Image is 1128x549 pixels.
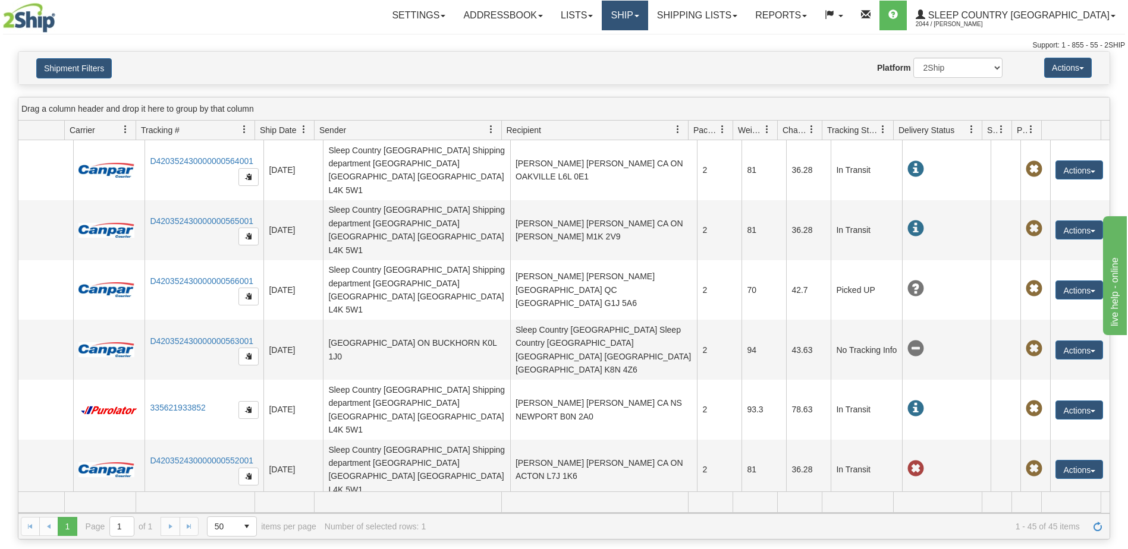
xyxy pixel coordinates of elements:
a: Packages filter column settings [712,119,733,140]
label: Platform [877,62,911,74]
a: Refresh [1088,517,1107,536]
span: Charge [783,124,807,136]
a: D420352430000000563001 [150,336,253,346]
button: Actions [1044,58,1092,78]
td: [PERSON_NAME] [PERSON_NAME] CA ON ACTON L7J 1K6 [510,440,697,500]
a: Settings [383,1,454,30]
span: Pickup Not Assigned [1026,400,1042,417]
a: Tracking Status filter column settings [873,119,893,140]
td: 2 [697,200,741,260]
td: 2 [697,140,741,200]
a: Charge filter column settings [802,119,822,140]
td: 81 [741,200,786,260]
img: 14 - Canpar [78,223,134,238]
span: Late [907,460,924,477]
td: 70 [741,260,786,320]
span: Page of 1 [86,516,153,537]
span: Carrier [70,124,95,136]
td: [GEOGRAPHIC_DATA] ON BUCKHORN K0L 1J0 [323,320,510,380]
td: [DATE] [263,380,323,440]
span: Delivery Status [898,124,954,136]
td: 43.63 [786,320,831,380]
button: Shipment Filters [36,58,112,78]
a: Pickup Status filter column settings [1021,119,1041,140]
a: Carrier filter column settings [115,119,136,140]
img: 14 - Canpar [78,163,134,178]
span: 2044 / [PERSON_NAME] [916,18,1005,30]
a: 335621933852 [150,403,205,412]
span: Page 1 [58,517,77,536]
td: 2 [697,320,741,380]
button: Copy to clipboard [238,288,259,305]
span: Pickup Not Assigned [1026,460,1042,477]
td: 94 [741,320,786,380]
a: Lists [552,1,602,30]
span: Ship Date [260,124,296,136]
span: Unknown [907,280,924,297]
a: D420352430000000552001 [150,456,253,465]
a: Ship [602,1,648,30]
td: 2 [697,440,741,500]
button: Actions [1055,220,1103,239]
span: Tracking Status [827,124,879,136]
span: In Transit [907,400,924,417]
img: 14 - Canpar [78,282,134,297]
td: [PERSON_NAME] [PERSON_NAME] [GEOGRAPHIC_DATA] QC [GEOGRAPHIC_DATA] G1J 5A6 [510,260,697,320]
span: Pickup Status [1017,124,1027,136]
td: 78.63 [786,380,831,440]
button: Actions [1055,340,1103,359]
input: Page 1 [110,517,134,536]
img: 14 - Canpar [78,462,134,477]
td: 2 [697,260,741,320]
td: In Transit [831,200,902,260]
span: Shipment Issues [987,124,997,136]
span: select [237,517,256,536]
a: Delivery Status filter column settings [962,119,982,140]
button: Copy to clipboard [238,348,259,365]
a: D420352430000000565001 [150,216,253,226]
span: In Transit [907,220,924,237]
span: Sender [319,124,346,136]
td: [PERSON_NAME] [PERSON_NAME] CA ON [PERSON_NAME] M1K 2V9 [510,200,697,260]
div: Support: 1 - 855 - 55 - 2SHIP [3,40,1125,51]
button: Copy to clipboard [238,401,259,419]
span: Recipient [507,124,541,136]
td: [DATE] [263,140,323,200]
td: [DATE] [263,440,323,500]
span: Page sizes drop down [207,516,257,537]
img: 14 - Canpar [78,342,134,357]
a: Sender filter column settings [481,119,501,140]
td: [DATE] [263,260,323,320]
span: In Transit [907,161,924,178]
div: Number of selected rows: 1 [325,522,426,531]
td: 36.28 [786,140,831,200]
td: No Tracking Info [831,320,902,380]
button: Copy to clipboard [238,168,259,186]
td: 36.28 [786,200,831,260]
span: Pickup Not Assigned [1026,161,1042,178]
div: grid grouping header [18,97,1110,121]
td: In Transit [831,140,902,200]
td: [DATE] [263,200,323,260]
td: Sleep Country [GEOGRAPHIC_DATA] Shipping department [GEOGRAPHIC_DATA] [GEOGRAPHIC_DATA] [GEOGRAPH... [323,200,510,260]
td: [PERSON_NAME] [PERSON_NAME] CA ON OAKVILLE L6L 0E1 [510,140,697,200]
td: [DATE] [263,320,323,380]
a: Recipient filter column settings [668,119,688,140]
td: Picked UP [831,260,902,320]
td: [PERSON_NAME] [PERSON_NAME] CA NS NEWPORT B0N 2A0 [510,380,697,440]
a: Tracking # filter column settings [234,119,254,140]
a: Reports [746,1,816,30]
td: 42.7 [786,260,831,320]
a: Ship Date filter column settings [294,119,314,140]
td: 81 [741,440,786,500]
span: Pickup Not Assigned [1026,280,1042,297]
span: Tracking # [141,124,180,136]
button: Copy to clipboard [238,468,259,485]
span: items per page [207,516,316,537]
span: No Tracking Info [907,340,924,357]
a: Shipping lists [648,1,746,30]
a: Sleep Country [GEOGRAPHIC_DATA] 2044 / [PERSON_NAME] [907,1,1124,30]
a: Addressbook [454,1,552,30]
td: In Transit [831,380,902,440]
td: 36.28 [786,440,831,500]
